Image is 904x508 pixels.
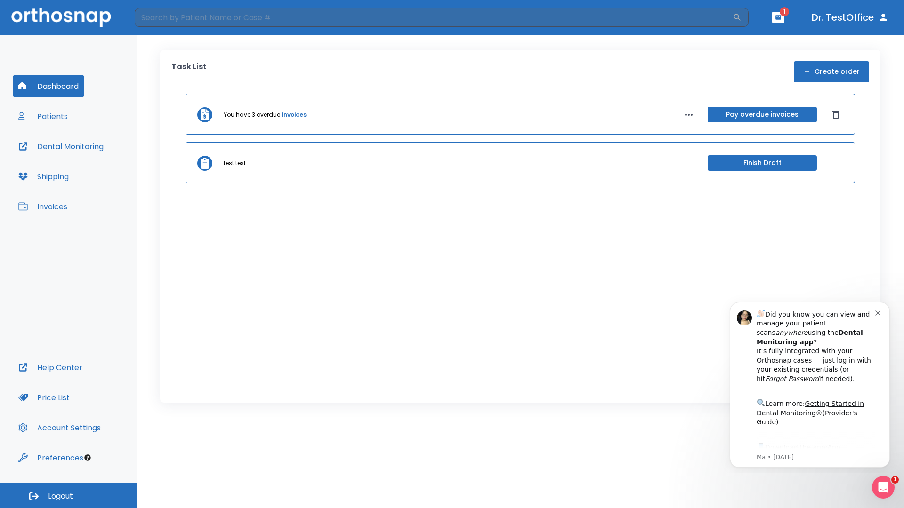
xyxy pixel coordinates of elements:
[13,195,73,218] button: Invoices
[282,111,307,119] a: invoices
[13,416,106,439] button: Account Settings
[41,148,160,196] div: Download the app: | ​ Let us know if you need help getting started!
[708,107,817,122] button: Pay overdue invoices
[13,75,84,97] button: Dashboard
[872,476,895,499] iframe: Intercom live chat
[13,386,75,409] button: Price List
[13,105,73,127] button: Patients
[828,107,843,122] button: Dismiss
[708,155,817,171] button: Finish Draft
[48,491,73,501] span: Logout
[11,8,111,27] img: Orthosnap
[794,61,869,82] button: Create order
[13,446,89,469] button: Preferences
[13,135,109,158] button: Dental Monitoring
[13,165,74,188] button: Shipping
[224,111,280,119] p: You have 3 overdue
[135,8,733,27] input: Search by Patient Name or Case #
[160,15,167,22] button: Dismiss notification
[83,453,92,462] div: Tooltip anchor
[808,9,893,26] button: Dr. TestOffice
[891,476,899,484] span: 1
[13,356,88,379] button: Help Center
[171,61,207,82] p: Task List
[716,294,904,473] iframe: Intercom notifications message
[41,150,125,167] a: App Store
[224,159,246,167] p: test test
[41,159,160,168] p: Message from Ma, sent 7w ago
[780,7,789,16] span: 1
